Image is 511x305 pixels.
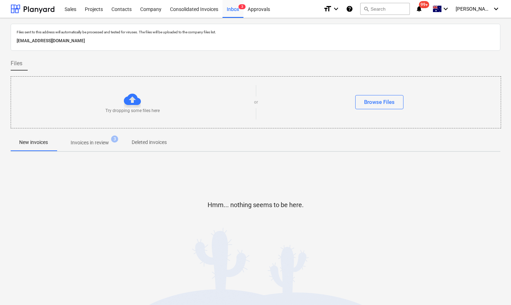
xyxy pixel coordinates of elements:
[441,5,450,13] i: keyboard_arrow_down
[476,271,511,305] iframe: Chat Widget
[332,5,340,13] i: keyboard_arrow_down
[132,139,167,146] p: Deleted invoices
[105,108,160,114] p: Try dropping some files here
[360,3,410,15] button: Search
[456,6,491,12] span: [PERSON_NAME]
[254,99,258,105] p: or
[11,59,22,68] span: Files
[19,139,48,146] p: New invoices
[11,76,501,128] div: Try dropping some files hereorBrowse Files
[17,37,494,45] p: [EMAIL_ADDRESS][DOMAIN_NAME]
[17,30,494,34] p: Files sent to this address will automatically be processed and tested for viruses. The files will...
[419,1,429,8] span: 99+
[238,4,246,9] span: 3
[208,201,304,209] p: Hmm... nothing seems to be here.
[111,135,118,143] span: 3
[416,5,423,13] i: notifications
[323,5,332,13] i: format_size
[355,95,403,109] button: Browse Files
[346,5,353,13] i: Knowledge base
[71,139,109,146] p: Invoices in review
[364,98,395,107] div: Browse Files
[363,6,369,12] span: search
[492,5,500,13] i: keyboard_arrow_down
